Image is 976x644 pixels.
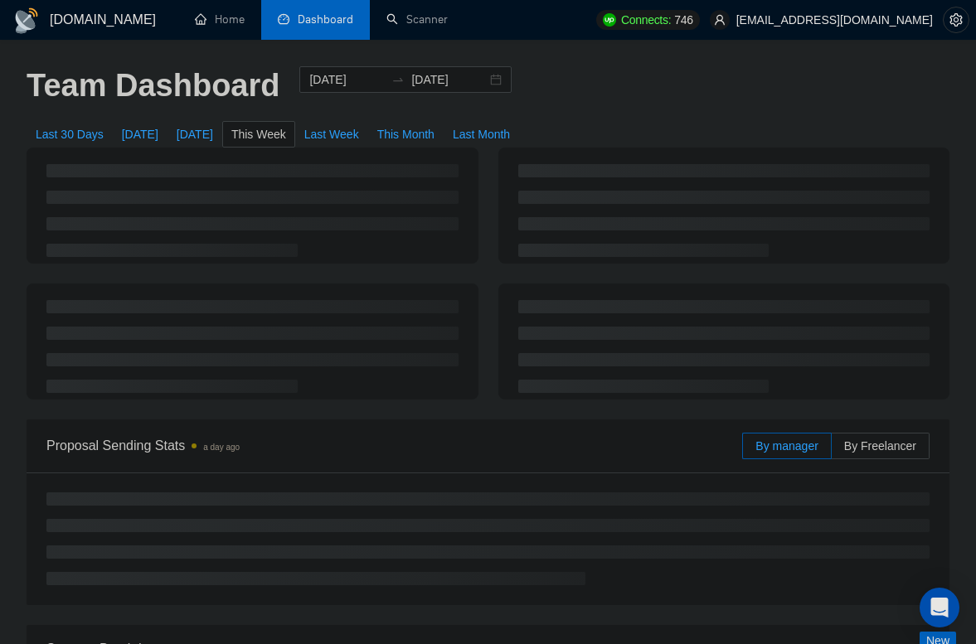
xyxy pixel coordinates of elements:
span: setting [944,13,969,27]
span: By manager [755,439,818,453]
time: a day ago [203,443,240,452]
span: dashboard [278,13,289,25]
button: This Week [222,121,295,148]
span: Last Week [304,125,359,143]
button: setting [943,7,969,33]
h1: Team Dashboard [27,66,279,105]
span: Connects: [621,11,671,29]
span: Dashboard [298,12,353,27]
a: setting [943,13,969,27]
button: Last Month [444,121,519,148]
span: to [391,73,405,86]
img: upwork-logo.png [603,13,616,27]
span: By Freelancer [844,439,916,453]
span: Proposal Sending Stats [46,435,742,456]
button: Last 30 Days [27,121,113,148]
button: This Month [368,121,444,148]
span: swap-right [391,73,405,86]
a: searchScanner [386,12,448,27]
span: This Month [377,125,435,143]
button: [DATE] [113,121,168,148]
input: End date [411,70,487,89]
a: homeHome [195,12,245,27]
span: Last Month [453,125,510,143]
span: Last 30 Days [36,125,104,143]
span: [DATE] [122,125,158,143]
span: [DATE] [177,125,213,143]
span: 746 [674,11,692,29]
button: Last Week [295,121,368,148]
input: Start date [309,70,385,89]
span: user [714,14,726,26]
div: Open Intercom Messenger [920,588,959,627]
img: logo [13,7,40,34]
button: [DATE] [168,121,222,148]
span: This Week [231,125,286,143]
